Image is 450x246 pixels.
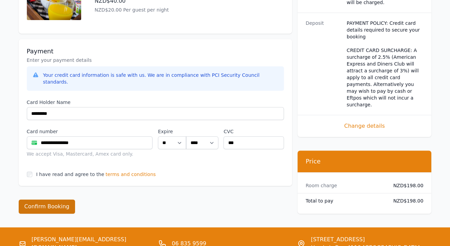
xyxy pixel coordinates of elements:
[43,72,278,85] div: Your credit card information is safe with us. We are in compliance with PCI Security Council stan...
[388,182,424,189] dd: NZD$198.00
[186,128,218,135] label: .
[347,20,424,108] dd: PAYMENT POLICY: Credit card details required to secure your booking CREDIT CARD SURCHARGE: A surc...
[306,182,382,189] dt: Room charge
[106,171,156,178] span: terms and conditions
[27,99,284,106] label: Card Holder Name
[158,128,186,135] label: Expire
[27,128,153,135] label: Card number
[306,20,341,108] dt: Deposit
[311,235,420,244] span: [STREET_ADDRESS]
[27,151,153,157] div: We accept Visa, Mastercard, Amex card only.
[36,172,104,177] label: I have read and agree to the
[27,47,284,55] h3: Payment
[306,157,424,165] h3: Price
[306,197,382,204] dt: Total to pay
[95,6,222,13] p: NZD$20.00 Per guest per night
[223,128,284,135] label: CVC
[19,199,75,214] button: Confirm Booking
[388,197,424,204] dd: NZD$198.00
[306,122,424,130] span: Change details
[27,57,284,64] p: Enter your payment details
